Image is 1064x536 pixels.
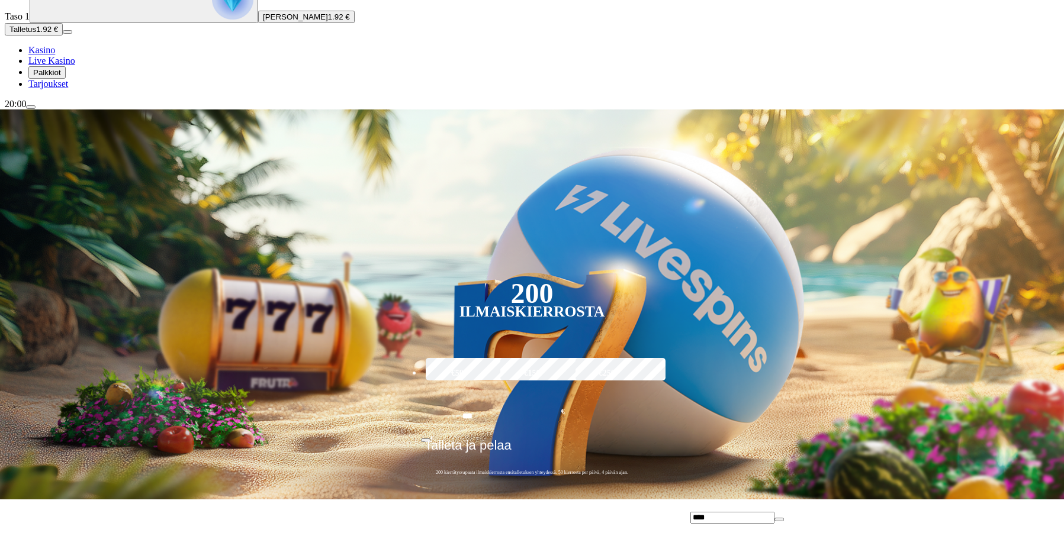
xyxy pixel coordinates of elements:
button: menu [63,30,72,34]
span: Kasino [28,45,55,55]
span: 20:00 [5,99,26,109]
span: € [561,406,565,417]
div: Ilmaiskierrosta [459,305,605,319]
span: Tarjoukset [28,79,68,89]
label: €150 [497,356,566,390]
span: € [430,434,434,441]
a: gift-inverted iconTarjoukset [28,79,68,89]
span: Live Kasino [28,56,75,66]
button: Talletusplus icon1.92 € [5,23,63,35]
div: 200 [510,286,553,301]
button: reward iconPalkkiot [28,66,66,79]
button: menu [26,105,36,109]
a: poker-chip iconLive Kasino [28,56,75,66]
span: 1.92 € [36,25,58,34]
button: [PERSON_NAME]1.92 € [258,11,355,23]
span: [PERSON_NAME] [263,12,328,21]
span: Palkkiot [33,68,61,77]
input: Search [690,512,774,524]
span: 200 kierrätysvapaata ilmaiskierrosta ensitalletuksen yhteydessä. 50 kierrosta per päivä, 4 päivän... [421,469,643,476]
button: clear entry [774,518,784,521]
span: 1.92 € [328,12,350,21]
a: diamond iconKasino [28,45,55,55]
label: €50 [423,356,491,390]
span: Taso 1 [5,11,30,21]
button: Talleta ja pelaa [421,437,643,462]
span: Talletus [9,25,36,34]
label: €250 [573,356,641,390]
span: Talleta ja pelaa [425,438,512,461]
